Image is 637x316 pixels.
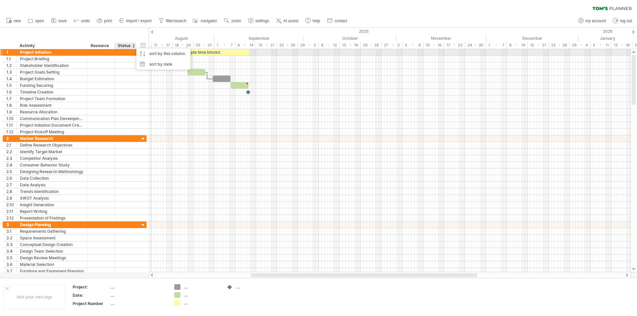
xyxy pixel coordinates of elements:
[20,175,84,181] div: Data Collection
[184,284,220,290] div: ....
[20,95,84,102] div: Project Team Formation
[214,35,304,42] div: September 2025
[6,142,16,148] div: 2.1
[104,19,112,23] span: print
[6,235,16,241] div: 3.2
[6,95,16,102] div: 1.7
[20,241,84,248] div: Conceptual Design Creation
[486,42,507,49] div: 1 - 7
[20,135,84,142] div: Market Research
[6,261,16,268] div: 3.6
[304,35,396,42] div: October 2025
[577,17,608,25] a: my account
[72,17,92,25] a: undo
[20,221,84,228] div: Design Planning
[20,42,84,49] div: Activity
[20,215,84,221] div: Presentation of Findings
[298,42,319,49] div: 29 - 5
[35,19,44,23] span: open
[6,202,16,208] div: 2.10
[20,268,84,274] div: Furniture and Equipment Planning
[136,48,190,59] div: sort by this column
[192,17,219,25] a: navigator
[6,168,16,175] div: 2.5
[26,17,46,25] a: open
[152,49,249,55] div: example time blocks:
[6,195,16,201] div: 2.9
[319,42,340,49] div: 6 - 12
[117,17,154,25] a: import / export
[58,19,67,23] span: save
[528,42,549,49] div: 15 - 21
[166,19,186,23] span: filter/search
[20,248,84,254] div: Design Team Selection
[591,42,611,49] div: 5 - 11
[152,42,173,49] div: 11 - 17
[611,17,634,25] a: log out
[20,69,84,75] div: Project Goals Setting
[235,42,256,49] div: 8 - 14
[20,56,84,62] div: Project Briefing
[6,49,16,55] div: 1
[620,19,632,23] span: log out
[110,301,166,306] div: ....
[255,19,269,23] span: settings
[81,19,90,23] span: undo
[20,255,84,261] div: Design Review Meetings
[20,62,84,69] div: Stakeholder Identification
[173,42,193,49] div: 18 - 24
[110,284,166,290] div: ....
[6,155,16,161] div: 2.3
[184,292,220,298] div: ....
[334,19,347,23] span: contact
[20,129,84,135] div: Project Kickoff Meeting
[6,62,16,69] div: 1.2
[20,188,84,195] div: Trends Identification
[73,292,109,298] div: Date:
[611,42,632,49] div: 12 - 18
[6,182,16,188] div: 2.7
[184,300,220,306] div: ....
[20,202,84,208] div: Insight Generation
[277,42,298,49] div: 22 - 28
[6,135,16,142] div: 2
[247,17,271,25] a: settings
[118,42,132,49] div: Status
[6,162,16,168] div: 2.4
[304,17,322,25] a: help
[20,76,84,82] div: Budget Estimation
[6,208,16,215] div: 2.11
[6,248,16,254] div: 3.4
[340,42,361,49] div: 13 - 19
[157,17,188,25] a: filter/search
[20,235,84,241] div: Space Assessment
[256,42,277,49] div: 15 - 21
[423,42,444,49] div: 10 - 16
[6,188,16,195] div: 2.8
[6,268,16,274] div: 3.7
[570,42,591,49] div: 29 - 4
[236,284,272,290] div: ....
[6,109,16,115] div: 1.9
[20,122,84,128] div: Project Initiation Document Creation
[193,42,214,49] div: 25 - 31
[20,168,84,175] div: Designing Research Methodology
[5,17,23,25] a: new
[3,284,65,309] div: Add your own logo
[73,284,109,290] div: Project:
[20,162,84,168] div: Consumer Behavior Study
[20,102,84,108] div: Risk Assessment
[6,255,16,261] div: 3.5
[6,69,16,75] div: 1.3
[313,19,320,23] span: help
[126,19,152,23] span: import / export
[20,261,84,268] div: Material Selection
[20,115,84,122] div: Communication Plan Development
[201,19,217,23] span: navigator
[49,17,69,25] a: save
[20,49,84,55] div: Project Initiation
[444,42,465,49] div: 17 - 23
[231,19,241,23] span: zoom
[6,102,16,108] div: 1.8
[20,155,84,161] div: Competitor Analysis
